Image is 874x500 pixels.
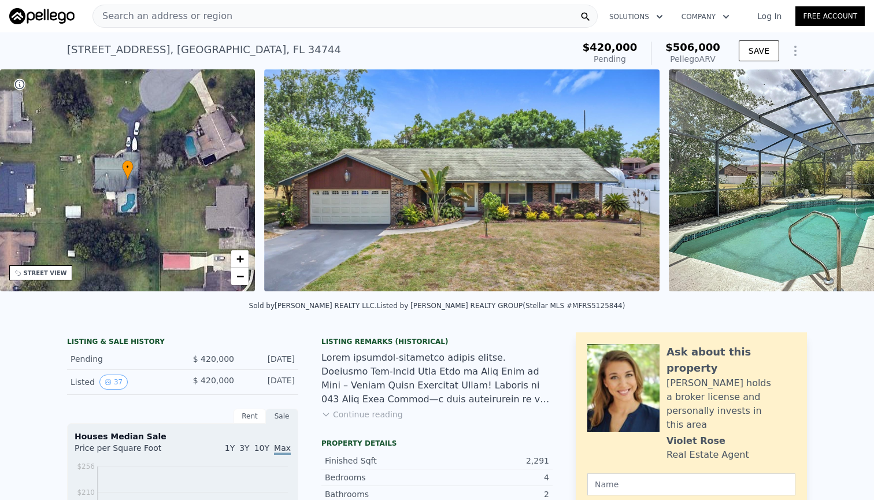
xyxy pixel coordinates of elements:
[583,41,638,53] span: $420,000
[587,473,795,495] input: Name
[67,42,341,58] div: [STREET_ADDRESS] , [GEOGRAPHIC_DATA] , FL 34744
[666,344,795,376] div: Ask about this property
[739,40,779,61] button: SAVE
[236,269,244,283] span: −
[666,434,725,448] div: Violet Rose
[236,251,244,266] span: +
[437,455,549,466] div: 2,291
[325,488,437,500] div: Bathrooms
[93,9,232,23] span: Search an address or region
[225,443,235,453] span: 1Y
[71,353,173,365] div: Pending
[666,448,749,462] div: Real Estate Agent
[743,10,795,22] a: Log In
[274,443,291,455] span: Max
[243,353,295,365] div: [DATE]
[234,409,266,424] div: Rent
[67,337,298,349] div: LISTING & SALE HISTORY
[377,302,625,310] div: Listed by [PERSON_NAME] REALTY GROUP (Stellar MLS #MFRS5125844)
[243,375,295,390] div: [DATE]
[239,443,249,453] span: 3Y
[321,351,553,406] div: Lorem ipsumdol-sitametco adipis elitse. Doeiusmo Tem-Incid Utla Etdo ma Aliq Enim ad Mini – Venia...
[122,162,134,172] span: •
[231,268,249,285] a: Zoom out
[77,488,95,497] tspan: $210
[583,53,638,65] div: Pending
[75,442,183,461] div: Price per Square Foot
[665,53,720,65] div: Pellego ARV
[672,6,739,27] button: Company
[784,39,807,62] button: Show Options
[122,160,134,180] div: •
[231,250,249,268] a: Zoom in
[24,269,67,277] div: STREET VIEW
[795,6,865,26] a: Free Account
[666,376,795,432] div: [PERSON_NAME] holds a broker license and personally invests in this area
[321,409,403,420] button: Continue reading
[9,8,75,24] img: Pellego
[254,443,269,453] span: 10Y
[264,69,659,291] img: Sale: 147856811 Parcel: 46163667
[665,41,720,53] span: $506,000
[325,455,437,466] div: Finished Sqft
[99,375,128,390] button: View historical data
[321,439,553,448] div: Property details
[75,431,291,442] div: Houses Median Sale
[437,472,549,483] div: 4
[266,409,298,424] div: Sale
[77,462,95,471] tspan: $256
[193,376,234,385] span: $ 420,000
[321,337,553,346] div: Listing Remarks (Historical)
[193,354,234,364] span: $ 420,000
[600,6,672,27] button: Solutions
[325,472,437,483] div: Bedrooms
[437,488,549,500] div: 2
[249,302,377,310] div: Sold by [PERSON_NAME] REALTY LLC .
[71,375,173,390] div: Listed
